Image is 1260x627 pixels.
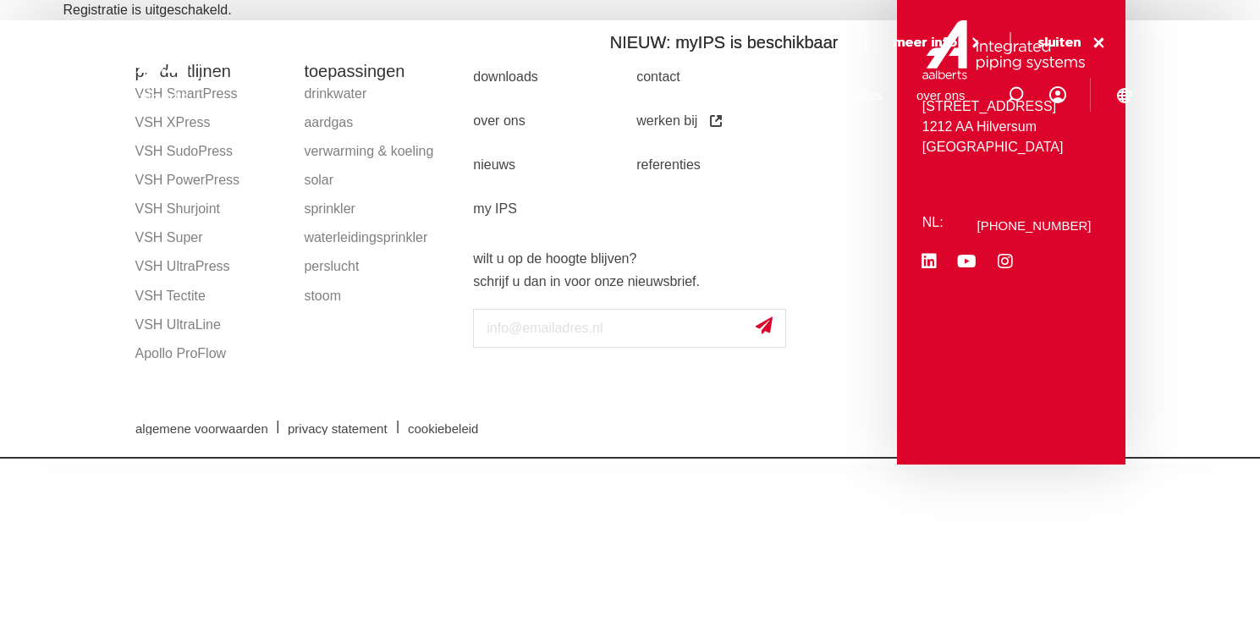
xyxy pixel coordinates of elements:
a: cookiebeleid [395,422,491,435]
a: [PHONE_NUMBER] [977,219,1092,232]
a: VSH UltraPress [135,252,288,281]
a: my IPS [473,187,636,231]
a: downloads [741,61,802,129]
a: waterleidingsprinkler [304,223,456,252]
nav: Menu [473,55,889,231]
strong: schrijf u dan in voor onze nieuwsbrief. [473,274,700,289]
a: Apollo ProFlow [135,339,288,368]
a: over ons [916,61,966,129]
nav: Menu [462,61,965,129]
a: VSH Tectite [135,282,288,311]
span: NIEUW: myIPS is beschikbaar [610,33,839,52]
a: producten [462,61,519,129]
span: algemene voorwaarden [135,422,268,435]
span: meer info [894,36,958,49]
a: perslucht [304,252,456,281]
a: VSH Super [135,223,288,252]
a: VSH SudoPress [135,137,288,166]
a: algemene voorwaarden [123,422,281,435]
span: cookiebeleid [408,422,478,435]
a: solar [304,166,456,195]
a: verwarming & koeling [304,137,456,166]
a: VSH PowerPress [135,166,288,195]
strong: wilt u op de hoogte blijven? [473,251,636,266]
input: info@emailadres.nl [473,309,786,348]
a: toepassingen [632,61,707,129]
a: markten [553,61,598,129]
a: meer info [894,36,983,51]
iframe: reCAPTCHA [473,361,730,427]
a: sluiten [1038,36,1107,51]
a: sprinkler [304,195,456,223]
a: nieuws [473,143,636,187]
p: NL: [922,212,949,233]
a: privacy statement [276,422,400,435]
a: VSH Shurjoint [135,195,288,223]
a: services [836,61,883,129]
a: VSH UltraLine [135,311,288,339]
span: privacy statement [288,422,388,435]
a: stoom [304,282,456,311]
div: my IPS [1049,61,1066,129]
a: referenties [636,143,800,187]
img: send.svg [756,316,773,334]
span: sluiten [1038,36,1081,49]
